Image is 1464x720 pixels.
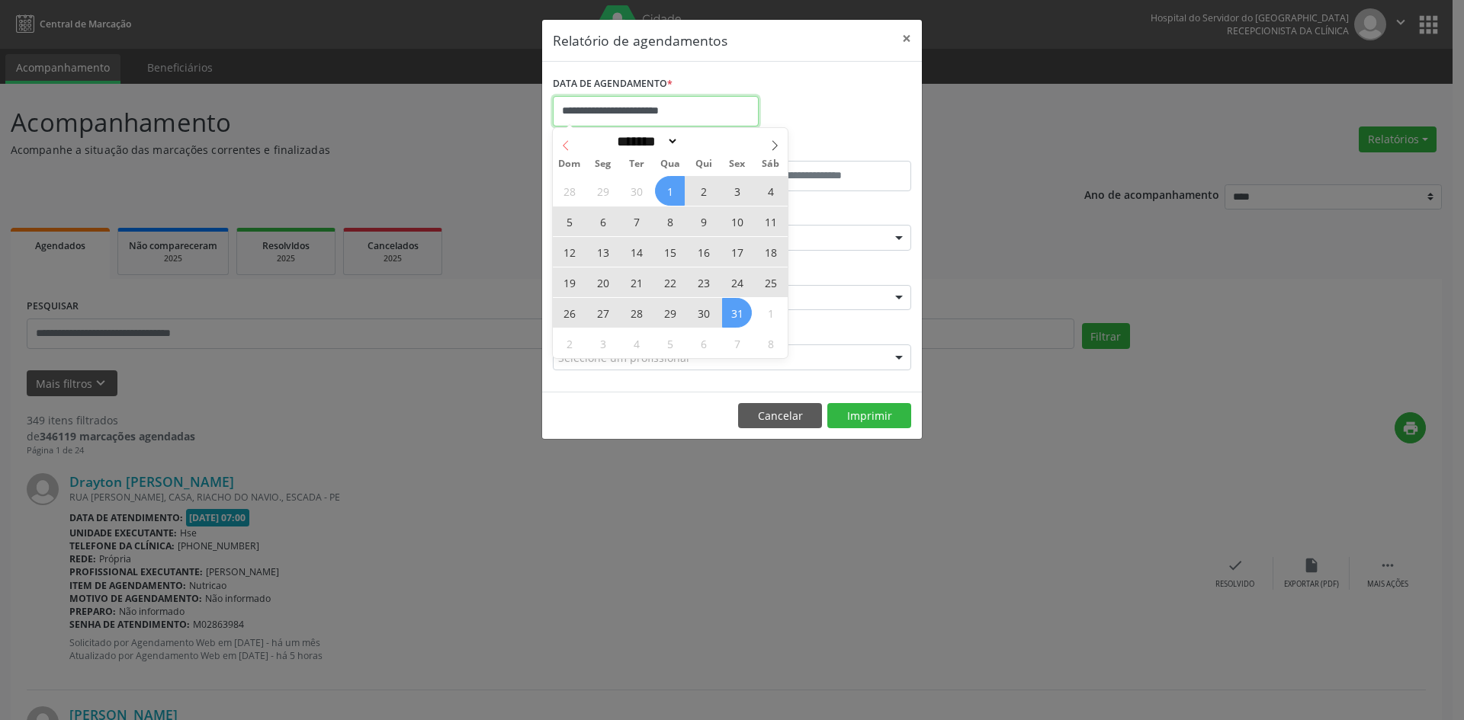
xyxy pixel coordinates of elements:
span: Outubro 12, 2025 [554,237,584,267]
span: Setembro 28, 2025 [554,176,584,206]
span: Outubro 6, 2025 [588,206,618,236]
span: Novembro 6, 2025 [689,328,718,358]
span: Novembro 4, 2025 [621,328,651,358]
span: Outubro 8, 2025 [655,206,685,236]
span: Novembro 7, 2025 [722,328,752,358]
span: Outubro 17, 2025 [722,237,752,267]
span: Outubro 31, 2025 [722,298,752,328]
span: Novembro 3, 2025 [588,328,618,358]
span: Outubro 7, 2025 [621,206,651,236]
span: Outubro 29, 2025 [655,298,685,328]
span: Outubro 14, 2025 [621,237,651,267]
span: Sáb [754,159,788,169]
span: Outubro 9, 2025 [689,206,718,236]
span: Outubro 10, 2025 [722,206,752,236]
span: Ter [620,159,653,169]
span: Dom [553,159,586,169]
input: Year [679,133,729,149]
button: Close [891,20,922,57]
span: Outubro 16, 2025 [689,237,718,267]
label: DATA DE AGENDAMENTO [553,72,673,96]
span: Novembro 5, 2025 [655,328,685,358]
span: Outubro 26, 2025 [554,298,584,328]
span: Outubro 25, 2025 [756,267,785,297]
span: Outubro 1, 2025 [655,176,685,206]
span: Outubro 13, 2025 [588,237,618,267]
span: Outubro 20, 2025 [588,267,618,297]
span: Qui [687,159,721,169]
span: Outubro 30, 2025 [689,298,718,328]
h5: Relatório de agendamentos [553,30,727,50]
span: Outubro 23, 2025 [689,267,718,297]
span: Outubro 4, 2025 [756,176,785,206]
span: Novembro 2, 2025 [554,328,584,358]
span: Outubro 27, 2025 [588,298,618,328]
span: Outubro 28, 2025 [621,298,651,328]
label: ATÉ [736,137,911,161]
span: Outubro 22, 2025 [655,267,685,297]
span: Outubro 15, 2025 [655,237,685,267]
span: Outubro 11, 2025 [756,206,785,236]
span: Novembro 8, 2025 [756,328,785,358]
button: Cancelar [738,403,822,429]
span: Sex [721,159,754,169]
button: Imprimir [827,403,911,429]
select: Month [612,133,679,149]
span: Novembro 1, 2025 [756,298,785,328]
span: Selecione um profissional [558,350,689,366]
span: Setembro 29, 2025 [588,176,618,206]
span: Seg [586,159,620,169]
span: Qua [653,159,687,169]
span: Outubro 24, 2025 [722,267,752,297]
span: Outubro 2, 2025 [689,176,718,206]
span: Outubro 19, 2025 [554,267,584,297]
span: Setembro 30, 2025 [621,176,651,206]
span: Outubro 3, 2025 [722,176,752,206]
span: Outubro 21, 2025 [621,267,651,297]
span: Outubro 18, 2025 [756,237,785,267]
span: Outubro 5, 2025 [554,206,584,236]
